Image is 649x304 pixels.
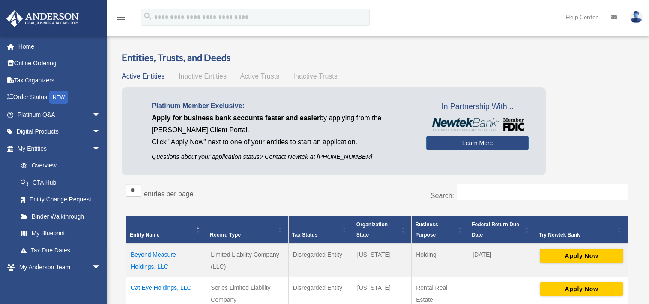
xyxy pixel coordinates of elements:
a: Overview [12,157,105,174]
button: Apply Now [540,249,623,263]
label: entries per page [144,190,194,198]
div: NEW [49,91,68,104]
a: My Anderson Teamarrow_drop_down [6,259,114,276]
p: by applying from the [PERSON_NAME] Client Portal. [152,112,413,136]
a: Binder Walkthrough [12,208,109,225]
th: Business Purpose: Activate to sort [412,216,468,244]
a: CTA Hub [12,174,109,191]
a: My Blueprint [12,225,109,242]
th: Organization State: Activate to sort [353,216,411,244]
span: Inactive Entities [179,73,227,80]
span: Organization State [356,222,388,238]
img: Anderson Advisors Platinum Portal [4,10,81,27]
span: Entity Name [130,232,159,238]
td: Limited Liability Company (LLC) [206,244,288,277]
th: Record Type: Activate to sort [206,216,288,244]
span: Inactive Trusts [293,73,338,80]
span: In Partnership With... [426,100,529,114]
span: arrow_drop_down [92,140,109,158]
i: search [143,12,153,21]
a: My Entitiesarrow_drop_down [6,140,109,157]
a: Learn More [426,136,529,150]
td: [DATE] [468,244,535,277]
span: Tax Status [292,232,318,238]
td: [US_STATE] [353,244,411,277]
i: menu [116,12,126,22]
td: Disregarded Entity [288,244,353,277]
a: Tax Due Dates [12,242,109,259]
span: Federal Return Due Date [472,222,519,238]
span: Record Type [210,232,241,238]
a: Home [6,38,114,55]
span: Business Purpose [415,222,438,238]
span: Active Trusts [240,73,280,80]
th: Try Newtek Bank : Activate to sort [535,216,628,244]
td: Beyond Measure Holdings, LLC [126,244,206,277]
a: Digital Productsarrow_drop_down [6,123,114,140]
label: Search: [431,192,454,199]
a: Online Ordering [6,55,114,72]
h3: Entities, Trusts, and Deeds [122,51,632,64]
a: Tax Organizers [6,72,114,89]
a: menu [116,15,126,22]
div: Try Newtek Bank [539,230,615,240]
td: Holding [412,244,468,277]
th: Tax Status: Activate to sort [288,216,353,244]
p: Questions about your application status? Contact Newtek at [PHONE_NUMBER] [152,152,413,162]
span: Active Entities [122,73,164,80]
span: arrow_drop_down [92,259,109,277]
th: Entity Name: Activate to invert sorting [126,216,206,244]
img: User Pic [630,11,643,23]
span: Apply for business bank accounts faster and easier [152,114,320,122]
a: Entity Change Request [12,191,109,208]
img: NewtekBankLogoSM.png [431,118,524,131]
a: Platinum Q&Aarrow_drop_down [6,106,114,123]
button: Apply Now [540,282,623,296]
p: Click "Apply Now" next to one of your entities to start an application. [152,136,413,148]
a: Order StatusNEW [6,89,114,106]
span: arrow_drop_down [92,106,109,124]
p: Platinum Member Exclusive: [152,100,413,112]
span: arrow_drop_down [92,123,109,141]
th: Federal Return Due Date: Activate to sort [468,216,535,244]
